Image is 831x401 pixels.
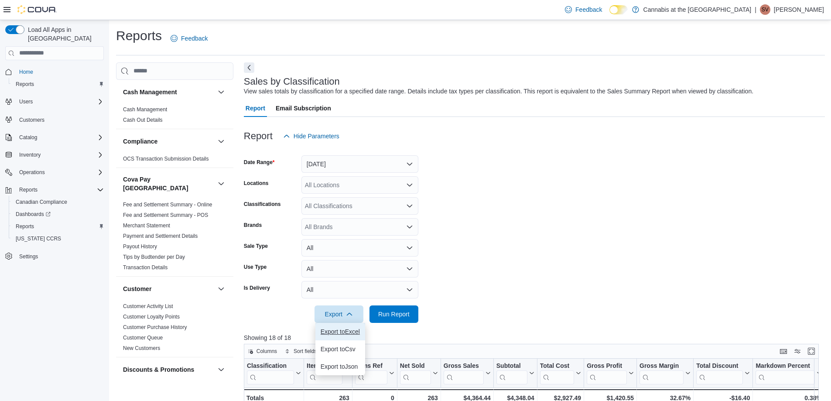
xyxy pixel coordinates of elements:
p: | [755,4,756,15]
button: Compliance [123,137,214,146]
span: Canadian Compliance [16,199,67,206]
button: Cova Pay [GEOGRAPHIC_DATA] [216,178,226,189]
div: Subtotal [496,362,527,384]
a: Canadian Compliance [12,197,71,207]
a: Tips by Budtender per Day [123,254,185,260]
button: Users [16,96,36,107]
span: Email Subscription [276,99,331,117]
div: Gross Margin [639,362,684,370]
a: New Customers [123,345,160,351]
button: Keyboard shortcuts [778,346,789,356]
a: Reports [12,79,38,89]
button: Cash Management [123,88,214,96]
a: OCS Transaction Submission Details [123,156,209,162]
div: Compliance [116,154,233,168]
div: Markdown Percent [756,362,814,384]
button: Open list of options [406,202,413,209]
button: Open list of options [406,223,413,230]
span: Export to Json [321,363,360,370]
span: Home [16,66,104,77]
a: Feedback [167,30,211,47]
a: Dashboards [9,208,107,220]
button: Enter fullscreen [806,346,817,356]
span: Home [19,69,33,75]
nav: Complex example [5,62,104,285]
button: Customers [2,113,107,126]
span: Customer Queue [123,334,163,341]
span: Payout History [123,243,157,250]
div: Net Sold [400,362,431,370]
label: Use Type [244,264,267,271]
button: All [301,260,418,278]
button: Gross Margin [639,362,691,384]
button: Sort fields [281,346,320,356]
div: View sales totals by classification for a specified date range. Details include tax types per cla... [244,87,753,96]
a: Customer Loyalty Points [123,314,180,320]
h1: Reports [116,27,162,45]
button: Net Sold [400,362,438,384]
button: Run Report [369,305,418,323]
span: OCS Transaction Submission Details [123,155,209,162]
a: Customers [16,115,48,125]
span: Reports [16,81,34,88]
button: Subtotal [496,362,534,384]
span: Hide Parameters [294,132,339,141]
span: Customers [16,114,104,125]
div: Gross Margin [639,362,684,384]
span: Feedback [181,34,208,43]
button: Compliance [216,136,226,147]
span: Reports [12,79,104,89]
button: Catalog [16,132,41,143]
button: Classification [247,362,301,384]
span: Export [320,305,358,323]
a: Fee and Settlement Summary - POS [123,212,208,218]
h3: Sales by Classification [244,76,340,87]
button: Export [315,305,363,323]
button: Export toCsv [315,340,365,358]
span: Export to Excel [321,328,360,335]
div: Markdown Percent [756,362,814,370]
span: Canadian Compliance [12,197,104,207]
span: Settings [16,251,104,262]
span: Reports [16,185,104,195]
div: Subtotal [496,362,527,370]
button: Reports [9,220,107,233]
h3: Discounts & Promotions [123,365,194,374]
div: Gross Sales [444,362,484,384]
a: Reports [12,221,38,232]
span: Fee and Settlement Summary - POS [123,212,208,219]
label: Date Range [244,159,275,166]
button: All [301,281,418,298]
span: Reports [16,223,34,230]
span: Dashboards [12,209,104,219]
div: Items Ref [355,362,387,384]
button: [US_STATE] CCRS [9,233,107,245]
span: Payment and Settlement Details [123,233,198,240]
span: Users [16,96,104,107]
button: Settings [2,250,107,263]
button: Display options [792,346,803,356]
div: Total Cost [540,362,574,384]
button: Export toJson [315,358,365,375]
a: Fee and Settlement Summary - Online [123,202,212,208]
p: [PERSON_NAME] [774,4,824,15]
label: Brands [244,222,262,229]
button: Cova Pay [GEOGRAPHIC_DATA] [123,175,214,192]
h3: Customer [123,284,151,293]
button: Customer [216,284,226,294]
div: Customer [116,301,233,357]
button: Next [244,62,254,73]
span: [US_STATE] CCRS [16,235,61,242]
button: Home [2,65,107,78]
span: Customers [19,117,44,123]
span: Tips by Budtender per Day [123,254,185,260]
span: Catalog [16,132,104,143]
button: Discounts & Promotions [216,364,226,375]
button: All [301,239,418,257]
a: Transaction Details [123,264,168,271]
h3: Cash Management [123,88,177,96]
span: Run Report [378,310,410,319]
label: Classifications [244,201,281,208]
span: Inventory [16,150,104,160]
